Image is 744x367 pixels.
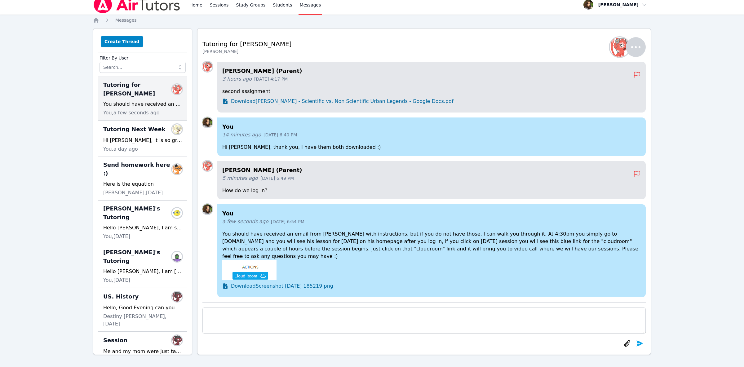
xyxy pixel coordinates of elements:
img: Destiny Nico Tirado [172,292,182,302]
span: You, [DATE] [103,276,130,284]
img: Kira Dubovska [172,124,182,134]
img: Screenshot 2025-09-04 185219.png [222,260,277,280]
div: Me and my mom were just talking and we were wondering if there's anyway you can work with me outs... [103,348,182,355]
span: You, [DATE] [103,233,130,240]
nav: Breadcrumb [93,17,651,23]
span: Download Screenshot [DATE] 185219.png [231,282,333,290]
p: second assignment [222,88,641,95]
h4: [PERSON_NAME] (Parent) [222,166,633,175]
a: DownloadScreenshot [DATE] 185219.png [222,282,641,290]
button: Create Thread [101,36,143,47]
h2: Tutoring for [PERSON_NAME] [202,40,291,48]
span: a few seconds ago [222,218,268,225]
img: Yuliya Shekhtman [172,84,182,94]
div: Send homework here :)Nya AveryHere is the equation[PERSON_NAME],[DATE] [98,157,187,201]
span: Tutoring Next Week [103,125,165,134]
div: [PERSON_NAME]'s TutoringIuliia KalininaHello [PERSON_NAME], I am [PERSON_NAME]'s new tutor and I ... [98,244,187,288]
p: Hi [PERSON_NAME], thank you, I have them both downloaded :) [222,144,641,151]
span: [PERSON_NAME]'s Tutoring [103,248,175,265]
span: Session [103,336,127,345]
span: [DATE] 6:49 PM [260,175,294,181]
img: Destiny Nico Tirado [172,335,182,345]
div: You should have received an email from [PERSON_NAME] with instructions, but if you do not have th... [103,100,182,108]
div: Hi [PERSON_NAME], it is so great to hear from you. It look like you are signed up mainly for help... [103,137,182,144]
div: Tutoring Next WeekKira DubovskaHi [PERSON_NAME], it is so great to hear from you. It look like yo... [98,121,187,157]
img: Diana Carle [202,204,212,214]
span: [DATE] 4:17 PM [254,76,288,82]
div: Hello [PERSON_NAME], I am [PERSON_NAME]'s new tutor and I wanted to set up a time for her and I t... [103,268,182,275]
p: You should have received an email from [PERSON_NAME] with instructions, but if you do not have th... [222,230,641,260]
div: Here is the equation [103,180,182,188]
input: Search... [100,62,186,73]
h4: You [222,122,641,131]
span: Messages [115,18,137,23]
img: Iuliia Kalinina [172,252,182,262]
img: Diana Carle [202,117,212,127]
span: You, a day ago [103,145,138,153]
a: Download[PERSON_NAME] - Scientific vs. Non Scientific Urban Legends - Google Docs.pdf [222,98,641,105]
div: [PERSON_NAME]'s TutoringKateryna BrikHello [PERSON_NAME], I am so excited to be [PERSON_NAME]'s t... [98,201,187,244]
img: Yuliya Shekhtman [202,161,212,171]
span: [DATE] 6:54 PM [271,219,304,225]
img: Nya Avery [172,164,182,174]
span: Tutoring for [PERSON_NAME] [103,81,175,98]
h4: You [222,209,641,218]
img: Yuliya Shekhtman [202,62,212,72]
div: Hello, Good Evening can you please let me know how the conversion chart works for the regents. I ... [103,304,182,312]
img: Kateryna Brik [172,208,182,218]
span: 14 minutes ago [222,131,261,139]
span: Destiny [PERSON_NAME], [DATE] [103,313,182,328]
span: Send homework here :) [103,161,175,178]
span: [PERSON_NAME], [DATE] [103,189,163,197]
span: US. History [103,292,139,301]
span: You, a few seconds ago [103,109,159,117]
div: [PERSON_NAME] [202,48,291,55]
label: Filter By User [100,52,186,62]
span: Messages [300,2,321,8]
span: [DATE] 6:40 PM [263,132,297,138]
h4: [PERSON_NAME] (Parent) [222,67,633,75]
span: 3 hours ago [222,75,252,83]
span: 5 minutes ago [222,175,258,182]
p: How do we log in? [222,187,641,194]
a: Messages [115,17,137,23]
div: US. HistoryDestiny Nico TiradoHello, Good Evening can you please let me know how the conversion c... [98,288,187,332]
button: Yuliya Shekhtman [613,37,646,57]
span: [PERSON_NAME]'s Tutoring [103,204,175,222]
span: Download [PERSON_NAME] - Scientific vs. Non Scientific Urban Legends - Google Docs.pdf [231,98,454,105]
div: Hello [PERSON_NAME], I am so excited to be [PERSON_NAME]'s tutor again, and I wanted to set up a ... [103,224,182,232]
div: Tutoring for [PERSON_NAME]Yuliya ShekhtmanYou should have received an email from [PERSON_NAME] wi... [98,77,187,121]
img: Yuliya Shekhtman [610,37,630,57]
